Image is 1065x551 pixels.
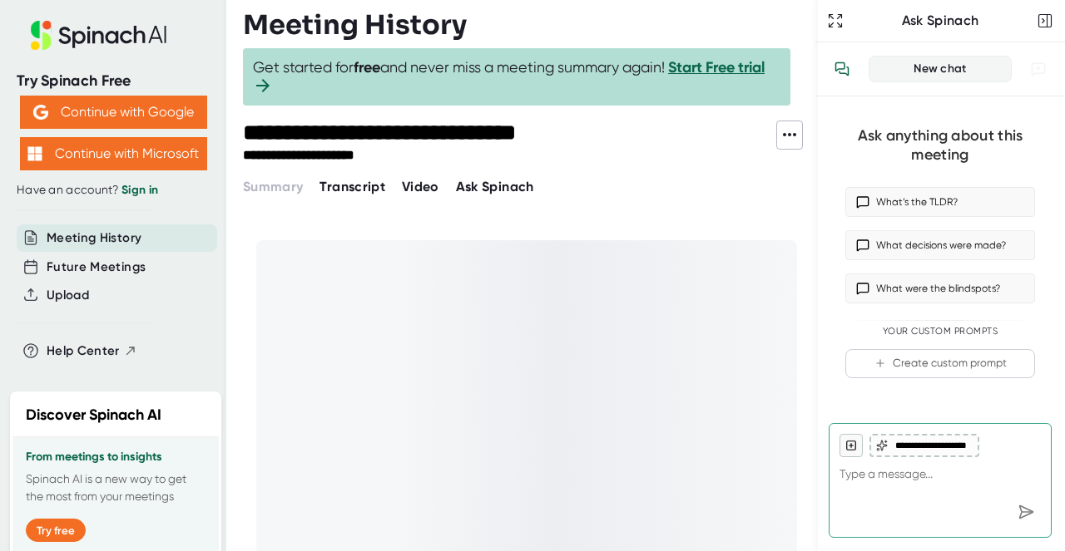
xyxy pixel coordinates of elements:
span: Help Center [47,342,120,361]
div: Send message [1011,497,1041,527]
p: Spinach AI is a new way to get the most from your meetings [26,470,206,505]
button: View conversation history [825,52,859,86]
h3: Meeting History [243,9,467,41]
span: Transcript [319,179,385,194]
h2: Discover Spinach AI [26,404,161,426]
button: Expand to Ask Spinach page [824,9,847,32]
button: Future Meetings [47,258,146,277]
b: free [354,58,380,76]
button: Upload [47,286,89,305]
button: Continue with Microsoft [20,137,207,170]
button: Close conversation sidebar [1033,9,1057,32]
div: Your Custom Prompts [845,326,1035,337]
span: Summary [243,179,303,194]
button: Meeting History [47,229,141,248]
button: Try free [26,519,86,542]
span: Get started for and never miss a meeting summary again! [253,58,780,96]
div: Try Spinach Free [17,71,210,91]
button: Transcript [319,177,385,197]
img: Aehbyd4JwY73AAAAAElFTkSuQmCC [33,105,48,120]
button: What were the blindspots? [845,273,1035,303]
button: Video [402,177,439,197]
div: New chat [879,61,1001,76]
button: Help Center [47,342,137,361]
button: What decisions were made? [845,230,1035,260]
div: Have an account? [17,183,210,198]
span: Ask Spinach [456,179,534,194]
h3: From meetings to insights [26,450,206,464]
button: Continue with Google [20,96,207,129]
a: Start Free trial [668,58,765,76]
button: Create custom prompt [845,349,1035,378]
div: Ask Spinach [847,12,1033,29]
button: Ask Spinach [456,177,534,197]
button: Summary [243,177,303,197]
a: Sign in [121,183,158,197]
span: Video [402,179,439,194]
div: Ask anything about this meeting [845,126,1035,164]
button: What’s the TLDR? [845,187,1035,217]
